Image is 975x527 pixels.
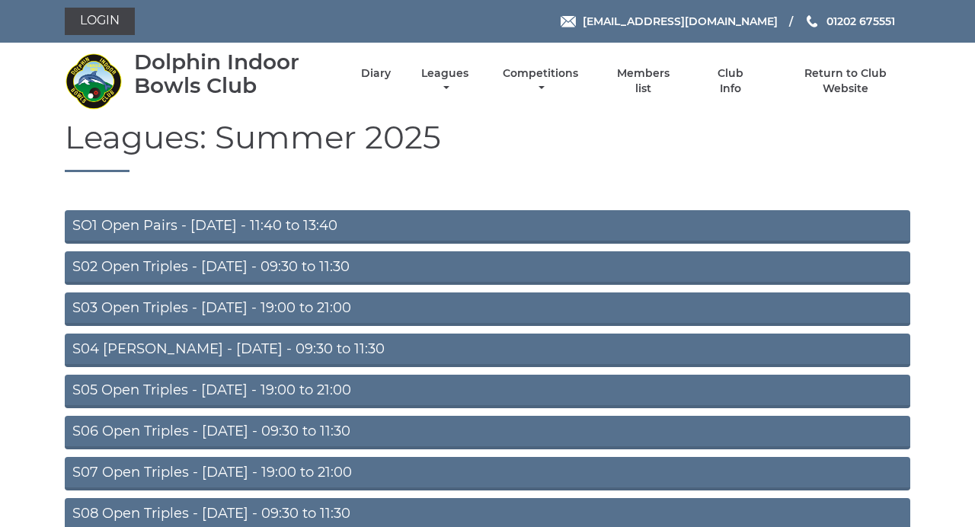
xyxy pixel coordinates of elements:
span: 01202 675551 [826,14,895,28]
a: S05 Open Triples - [DATE] - 19:00 to 21:00 [65,375,910,408]
a: Competitions [499,66,582,96]
a: Email [EMAIL_ADDRESS][DOMAIN_NAME] [561,13,778,30]
a: Members list [609,66,679,96]
h1: Leagues: Summer 2025 [65,120,910,172]
span: [EMAIL_ADDRESS][DOMAIN_NAME] [583,14,778,28]
a: S02 Open Triples - [DATE] - 09:30 to 11:30 [65,251,910,285]
a: Club Info [705,66,755,96]
img: Phone us [807,15,817,27]
a: SO1 Open Pairs - [DATE] - 11:40 to 13:40 [65,210,910,244]
a: Login [65,8,135,35]
a: Return to Club Website [782,66,910,96]
a: Diary [361,66,391,81]
img: Dolphin Indoor Bowls Club [65,53,122,110]
a: S04 [PERSON_NAME] - [DATE] - 09:30 to 11:30 [65,334,910,367]
a: Phone us 01202 675551 [804,13,895,30]
a: Leagues [417,66,472,96]
a: S03 Open Triples - [DATE] - 19:00 to 21:00 [65,292,910,326]
img: Email [561,16,576,27]
a: S06 Open Triples - [DATE] - 09:30 to 11:30 [65,416,910,449]
a: S07 Open Triples - [DATE] - 19:00 to 21:00 [65,457,910,490]
div: Dolphin Indoor Bowls Club [134,50,334,97]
